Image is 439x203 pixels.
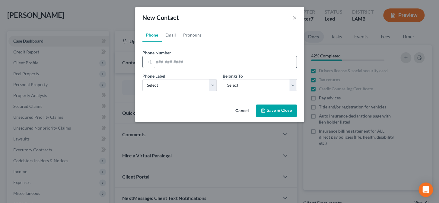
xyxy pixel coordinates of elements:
[162,28,180,42] a: Email
[180,28,205,42] a: Pronouns
[142,14,179,21] span: New Contact
[256,105,297,117] button: Save & Close
[142,28,162,42] a: Phone
[143,56,154,68] div: +1
[154,56,297,68] input: ###-###-####
[293,14,297,21] button: ×
[223,73,243,79] span: Belongs To
[142,73,165,79] span: Phone Label
[418,182,433,197] div: Open Intercom Messenger
[231,105,253,117] button: Cancel
[142,50,171,55] span: Phone Number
